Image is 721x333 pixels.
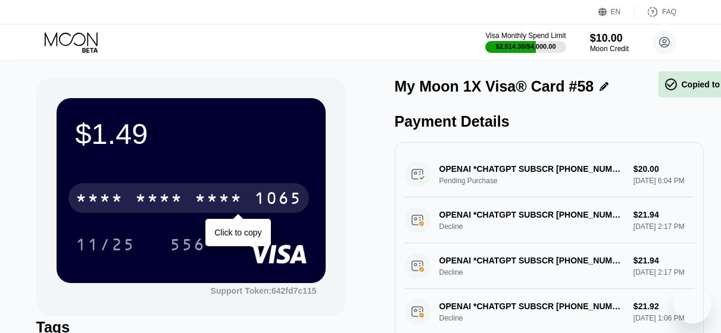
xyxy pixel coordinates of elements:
div: 1065 [254,190,302,209]
div: Visa Monthly Spend Limit$2,514.30/$4,000.00 [485,32,566,53]
div: Support Token:642fd7c115 [211,286,317,296]
div: $2,514.30 / $4,000.00 [496,43,556,50]
div: My Moon 1X Visa® Card #58 [395,78,594,95]
div: Moon Credit [590,45,629,53]
div: 556 [170,237,205,256]
div: Payment Details [395,113,704,130]
div: EN [611,8,621,16]
div: FAQ [662,8,676,16]
span:  [664,77,678,92]
div: EN [598,6,635,18]
div: $10.00Moon Credit [590,32,629,53]
div: 11/25 [76,237,135,256]
div: Support Token: 642fd7c115 [211,286,317,296]
div: 556 [161,230,214,259]
div: Click to copy [214,228,261,237]
iframe: Кнопка запуска окна обмена сообщениями [673,285,711,323]
div: $1.49 [76,117,307,150]
div: $10.00 [590,32,629,45]
div: Visa Monthly Spend Limit [485,32,566,40]
div: 11/25 [67,230,144,259]
div: FAQ [635,6,676,18]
